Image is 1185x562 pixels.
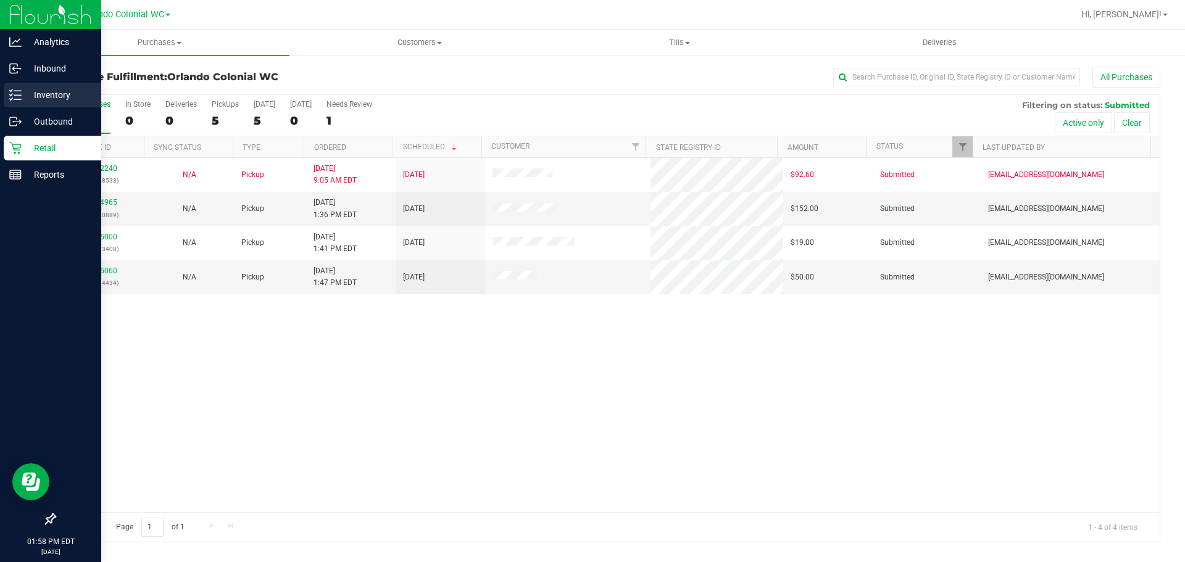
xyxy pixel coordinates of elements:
[81,9,164,20] span: Orlando Colonial WC
[125,100,151,109] div: In Store
[550,37,809,48] span: Tills
[880,169,915,181] span: Submitted
[791,203,818,215] span: $152.00
[83,164,117,173] a: 12022240
[30,30,289,56] a: Purchases
[183,204,196,213] span: Not Applicable
[165,100,197,109] div: Deliveries
[9,168,22,181] inline-svg: Reports
[54,72,423,83] h3: Purchase Fulfillment:
[167,71,278,83] span: Orlando Colonial WC
[212,100,239,109] div: PickUps
[83,198,117,207] a: 12024965
[625,136,646,157] a: Filter
[12,463,49,500] iframe: Resource center
[125,114,151,128] div: 0
[22,88,96,102] p: Inventory
[988,203,1104,215] span: [EMAIL_ADDRESS][DOMAIN_NAME]
[241,169,264,181] span: Pickup
[810,30,1070,56] a: Deliveries
[6,536,96,547] p: 01:58 PM EDT
[314,197,357,220] span: [DATE] 1:36 PM EDT
[30,37,289,48] span: Purchases
[183,271,196,283] button: N/A
[106,518,194,537] span: Page of 1
[549,30,809,56] a: Tills
[1022,100,1102,110] span: Filtering on status:
[22,35,96,49] p: Analytics
[183,273,196,281] span: Not Applicable
[326,114,372,128] div: 1
[183,203,196,215] button: N/A
[314,163,357,186] span: [DATE] 9:05 AM EDT
[183,238,196,247] span: Not Applicable
[988,169,1104,181] span: [EMAIL_ADDRESS][DOMAIN_NAME]
[83,233,117,241] a: 12025000
[403,169,425,181] span: [DATE]
[403,237,425,249] span: [DATE]
[9,62,22,75] inline-svg: Inbound
[833,68,1080,86] input: Search Purchase ID, Original ID, State Registry ID or Customer Name...
[988,271,1104,283] span: [EMAIL_ADDRESS][DOMAIN_NAME]
[22,141,96,155] p: Retail
[6,547,96,556] p: [DATE]
[876,142,903,151] a: Status
[1055,112,1112,133] button: Active only
[22,114,96,129] p: Outbound
[1081,9,1162,19] span: Hi, [PERSON_NAME]!
[183,169,196,181] button: N/A
[403,143,459,151] a: Scheduled
[314,143,346,152] a: Ordered
[656,143,721,152] a: State Registry ID
[1114,112,1150,133] button: Clear
[83,267,117,275] a: 12025060
[983,143,1045,152] a: Last Updated By
[290,114,312,128] div: 0
[1105,100,1150,110] span: Submitted
[243,143,260,152] a: Type
[906,37,973,48] span: Deliveries
[154,143,201,152] a: Sync Status
[880,271,915,283] span: Submitted
[241,203,264,215] span: Pickup
[314,265,357,289] span: [DATE] 1:47 PM EDT
[9,36,22,48] inline-svg: Analytics
[212,114,239,128] div: 5
[241,237,264,249] span: Pickup
[326,100,372,109] div: Needs Review
[165,114,197,128] div: 0
[880,237,915,249] span: Submitted
[9,115,22,128] inline-svg: Outbound
[791,169,814,181] span: $92.60
[289,30,549,56] a: Customers
[491,142,530,151] a: Customer
[183,170,196,179] span: Not Applicable
[254,100,275,109] div: [DATE]
[403,203,425,215] span: [DATE]
[403,271,425,283] span: [DATE]
[22,61,96,76] p: Inbound
[788,143,818,152] a: Amount
[988,237,1104,249] span: [EMAIL_ADDRESS][DOMAIN_NAME]
[290,37,549,48] span: Customers
[314,231,357,255] span: [DATE] 1:41 PM EDT
[9,142,22,154] inline-svg: Retail
[791,271,814,283] span: $50.00
[141,518,164,537] input: 1
[241,271,264,283] span: Pickup
[880,203,915,215] span: Submitted
[952,136,973,157] a: Filter
[791,237,814,249] span: $19.00
[1092,67,1160,88] button: All Purchases
[254,114,275,128] div: 5
[22,167,96,182] p: Reports
[1078,518,1147,536] span: 1 - 4 of 4 items
[183,237,196,249] button: N/A
[9,89,22,101] inline-svg: Inventory
[290,100,312,109] div: [DATE]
